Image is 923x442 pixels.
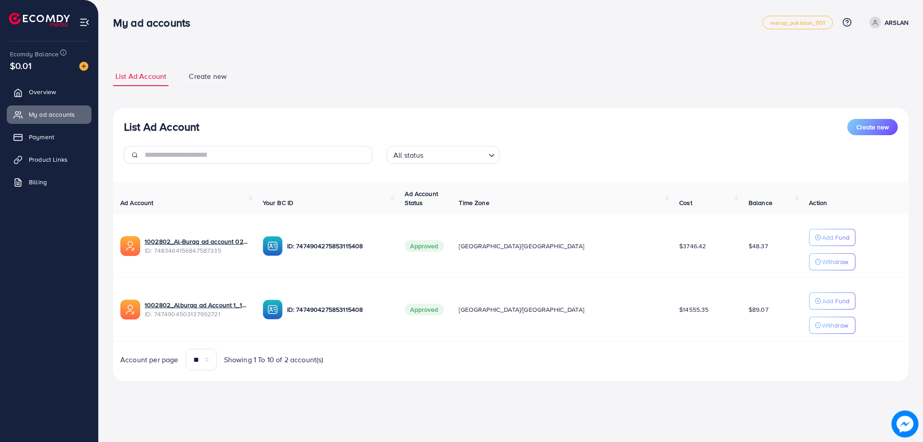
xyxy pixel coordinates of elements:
[822,232,850,243] p: Add Fund
[405,189,438,207] span: Ad Account Status
[405,304,443,315] span: Approved
[115,71,166,82] span: List Ad Account
[29,132,54,141] span: Payment
[856,123,889,132] span: Create new
[679,305,708,314] span: $14555.35
[763,16,833,29] a: metap_pakistan_001
[392,149,425,162] span: All status
[263,198,294,207] span: Your BC ID
[9,13,70,27] img: logo
[79,17,90,27] img: menu
[120,236,140,256] img: ic-ads-acc.e4c84228.svg
[263,236,283,256] img: ic-ba-acc.ded83a64.svg
[29,155,68,164] span: Product Links
[29,178,47,187] span: Billing
[7,128,91,146] a: Payment
[224,355,324,365] span: Showing 1 To 10 of 2 account(s)
[287,241,391,251] p: ID: 7474904275853115408
[263,300,283,319] img: ic-ba-acc.ded83a64.svg
[866,17,909,28] a: ARSLAN
[426,147,485,162] input: Search for option
[459,305,584,314] span: [GEOGRAPHIC_DATA]/[GEOGRAPHIC_DATA]
[29,87,56,96] span: Overview
[10,50,59,59] span: Ecomdy Balance
[749,305,768,314] span: $89.07
[891,410,918,437] img: image
[145,237,248,246] a: 1002802_Al-Buraq ad account 02_1742380041767
[120,198,154,207] span: Ad Account
[885,17,909,28] p: ARSLAN
[405,240,443,252] span: Approved
[749,242,768,251] span: $48.37
[7,173,91,191] a: Billing
[809,198,827,207] span: Action
[113,16,197,29] h3: My ad accounts
[79,62,88,71] img: image
[145,246,248,255] span: ID: 7483464156847587335
[822,296,850,306] p: Add Fund
[809,229,855,246] button: Add Fund
[189,71,227,82] span: Create new
[7,150,91,169] a: Product Links
[145,310,248,319] span: ID: 7474904503137992721
[145,301,248,319] div: <span class='underline'>1002802_Alburaq ad Account 1_1740386843243</span></br>7474904503137992721
[770,20,825,26] span: metap_pakistan_001
[29,110,75,119] span: My ad accounts
[809,253,855,270] button: Withdraw
[679,242,706,251] span: $3746.42
[120,300,140,319] img: ic-ads-acc.e4c84228.svg
[459,242,584,251] span: [GEOGRAPHIC_DATA]/[GEOGRAPHIC_DATA]
[120,355,178,365] span: Account per page
[387,146,499,164] div: Search for option
[847,119,898,135] button: Create new
[145,237,248,255] div: <span class='underline'>1002802_Al-Buraq ad account 02_1742380041767</span></br>7483464156847587335
[679,198,692,207] span: Cost
[749,198,772,207] span: Balance
[822,256,848,267] p: Withdraw
[7,83,91,101] a: Overview
[459,198,489,207] span: Time Zone
[10,59,32,72] span: $0.01
[287,304,391,315] p: ID: 7474904275853115408
[809,317,855,334] button: Withdraw
[809,292,855,310] button: Add Fund
[124,120,199,133] h3: List Ad Account
[7,105,91,123] a: My ad accounts
[822,320,848,331] p: Withdraw
[145,301,248,310] a: 1002802_Alburaq ad Account 1_1740386843243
